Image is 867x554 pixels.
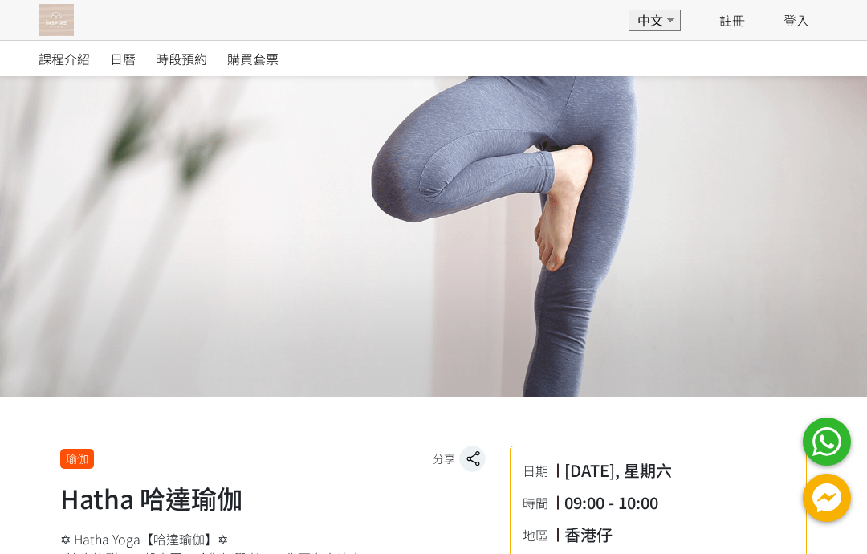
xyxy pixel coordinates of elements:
a: 課程介紹 [39,41,90,76]
div: 香港仔 [564,523,613,547]
div: [DATE], 星期六 [564,458,672,483]
div: 地區 [523,525,556,544]
a: 登入 [784,10,809,30]
span: 購買套票 [227,49,279,68]
a: 日曆 [110,41,136,76]
img: T57dtJh47iSJKDtQ57dN6xVUMYY2M0XQuGF02OI4.png [39,4,74,36]
a: 註冊 [719,10,745,30]
h1: Hatha 哈達瑜伽 [60,479,486,517]
div: 日期 [523,461,556,480]
div: 瑜伽 [60,449,94,469]
a: 購買套票 [227,41,279,76]
span: 課程介紹 [39,49,90,68]
a: 時段預約 [156,41,207,76]
span: 時段預約 [156,49,207,68]
div: 09:00 - 10:00 [564,491,658,515]
div: 時間 [523,493,556,512]
span: 分享 [433,450,455,467]
span: 日曆 [110,49,136,68]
